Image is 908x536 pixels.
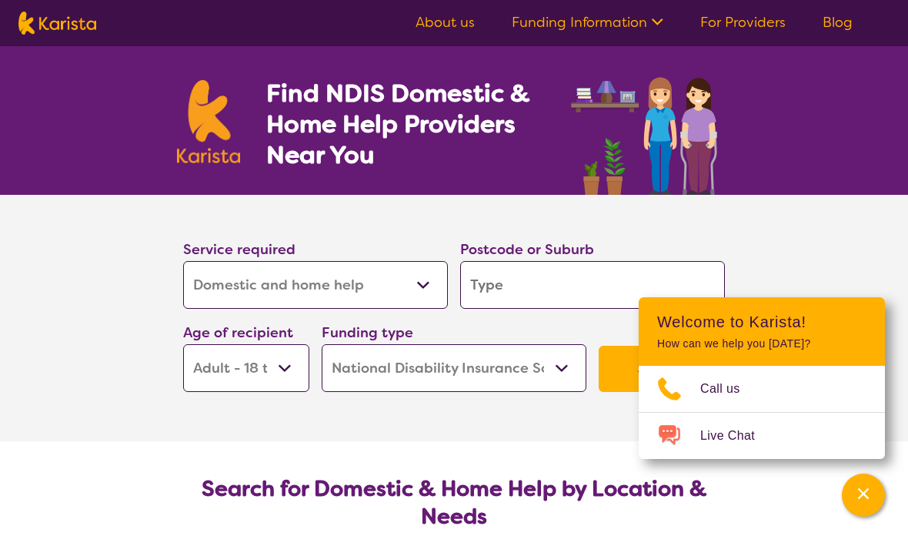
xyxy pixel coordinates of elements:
[566,60,731,195] img: domestic-help
[183,240,295,259] label: Service required
[639,297,885,459] div: Channel Menu
[639,366,885,459] ul: Choose channel
[700,13,786,32] a: For Providers
[657,337,866,350] p: How can we help you [DATE]?
[460,240,594,259] label: Postcode or Suburb
[183,323,293,342] label: Age of recipient
[700,377,759,400] span: Call us
[823,13,853,32] a: Blog
[460,261,725,309] input: Type
[416,13,475,32] a: About us
[266,78,551,170] h1: Find NDIS Domestic & Home Help Providers Near You
[18,12,96,35] img: Karista logo
[177,80,240,163] img: Karista logo
[842,474,885,517] button: Channel Menu
[599,346,725,392] button: Search
[700,424,773,447] span: Live Chat
[195,475,713,531] h2: Search for Domestic & Home Help by Location & Needs
[322,323,413,342] label: Funding type
[512,13,663,32] a: Funding Information
[657,313,866,331] h2: Welcome to Karista!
